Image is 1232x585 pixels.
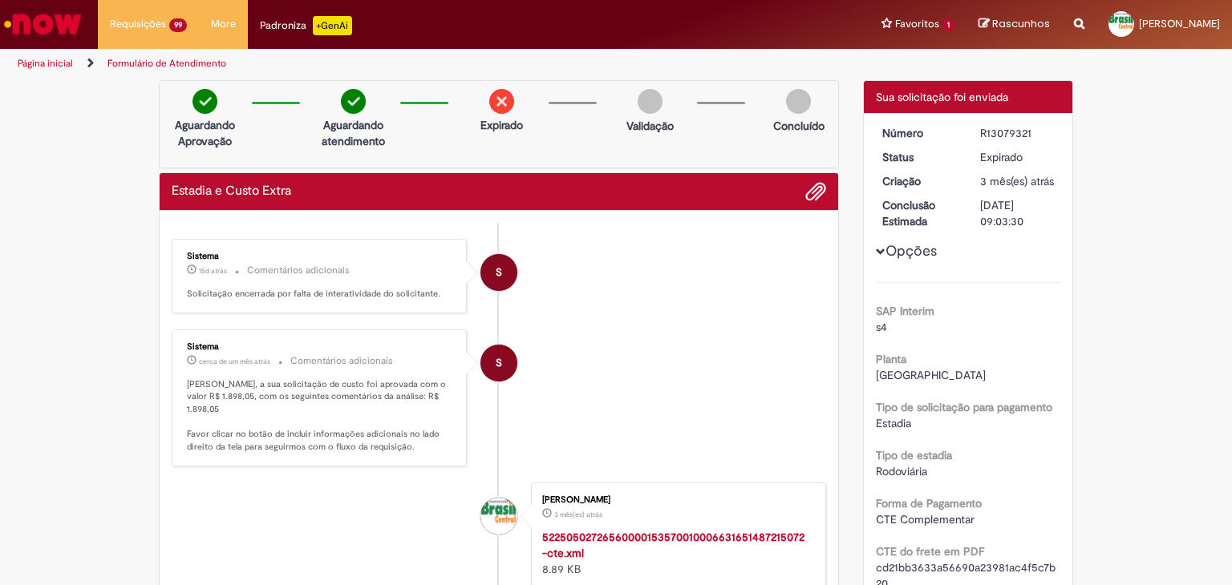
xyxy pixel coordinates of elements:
[480,498,517,535] div: Flávio Izidoro
[489,89,514,114] img: remove.png
[876,448,952,462] b: Tipo de estadia
[992,16,1050,31] span: Rascunhos
[870,125,969,141] dt: Número
[980,125,1055,141] div: R13079321
[876,512,975,526] span: CTE Complementar
[980,149,1055,165] div: Expirado
[480,117,523,133] p: Expirado
[107,57,226,70] a: Formulário de Atendimento
[876,352,906,366] b: Planta
[199,357,270,366] span: cerca de um mês atrás
[199,266,227,276] span: 15d atrás
[247,264,350,277] small: Comentários adicionais
[805,181,826,202] button: Adicionar anexos
[187,252,454,261] div: Sistema
[110,16,166,32] span: Requisições
[876,90,1008,104] span: Sua solicitação foi enviada
[876,304,934,318] b: SAP Interim
[12,49,809,79] ul: Trilhas de página
[979,17,1050,32] a: Rascunhos
[876,368,986,382] span: [GEOGRAPHIC_DATA]
[773,118,825,134] p: Concluído
[480,254,517,291] div: System
[542,530,804,560] a: 52250502726560000153570010006631651487215072-cte.xml
[260,16,352,35] div: Padroniza
[341,89,366,114] img: check-circle-green.png
[313,16,352,35] p: +GenAi
[199,266,227,276] time: 15/08/2025 09:51:20
[192,89,217,114] img: check-circle-green.png
[876,544,984,559] b: CTE do frete em PDF
[166,117,244,149] p: Aguardando Aprovação
[895,16,939,32] span: Favoritos
[314,117,392,149] p: Aguardando atendimento
[870,173,969,189] dt: Criação
[211,16,236,32] span: More
[187,288,454,301] p: Solicitação encerrada por falta de interatividade do solicitante.
[942,18,954,32] span: 1
[876,400,1052,414] b: Tipo de solicitação para pagamento
[169,18,187,32] span: 99
[980,197,1055,229] div: [DATE] 09:03:30
[870,149,969,165] dt: Status
[626,118,674,134] p: Validação
[870,197,969,229] dt: Conclusão Estimada
[18,57,73,70] a: Página inicial
[786,89,811,114] img: img-circle-grey.png
[876,320,887,334] span: s4
[542,495,809,505] div: [PERSON_NAME]
[980,173,1055,189] div: 20/05/2025 14:03:25
[876,464,927,478] span: Rodoviária
[876,496,982,510] b: Forma de Pagamento
[542,529,809,577] div: 8.89 KB
[172,184,291,199] h2: Estadia e Custo Extra Histórico de tíquete
[980,174,1054,188] time: 20/05/2025 14:03:25
[187,378,454,454] p: [PERSON_NAME], a sua solicitação de custo foi aprovada com o valor R$ 1.898,05, com os seguintes ...
[980,174,1054,188] span: 3 mês(es) atrás
[496,344,502,382] span: S
[876,416,911,430] span: Estadia
[290,354,393,368] small: Comentários adicionais
[2,8,84,40] img: ServiceNow
[554,510,602,519] span: 3 mês(es) atrás
[480,345,517,381] div: System
[638,89,663,114] img: img-circle-grey.png
[187,342,454,352] div: Sistema
[1139,17,1220,30] span: [PERSON_NAME]
[199,357,270,366] time: 22/07/2025 16:51:15
[496,253,502,292] span: S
